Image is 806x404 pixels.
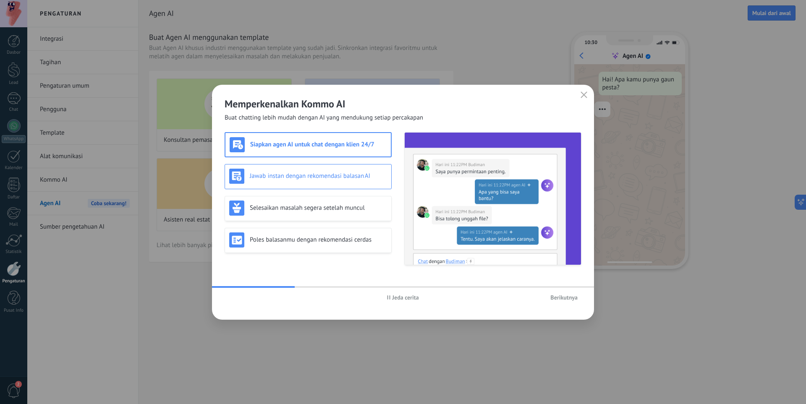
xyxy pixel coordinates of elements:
button: Jeda cerita [383,291,422,304]
span: Buat chatting lebih mudah dengan AI yang mendukung setiap percakapan [225,114,423,122]
h3: Selesaikan masalah segera setelah muncul [250,204,387,212]
button: Berikutnya [547,291,581,304]
h3: Siapkan agen AI untuk chat dengan klien 24/7 [250,141,387,149]
h2: Memperkenalkan Kommo AI [225,97,581,110]
span: Jeda cerita [392,295,419,300]
h3: Jawab instan dengan rekomendasi balasan AI [250,172,387,180]
span: Berikutnya [550,295,578,300]
h3: Poles balasanmu dengan rekomendasi cerdas [250,236,387,244]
